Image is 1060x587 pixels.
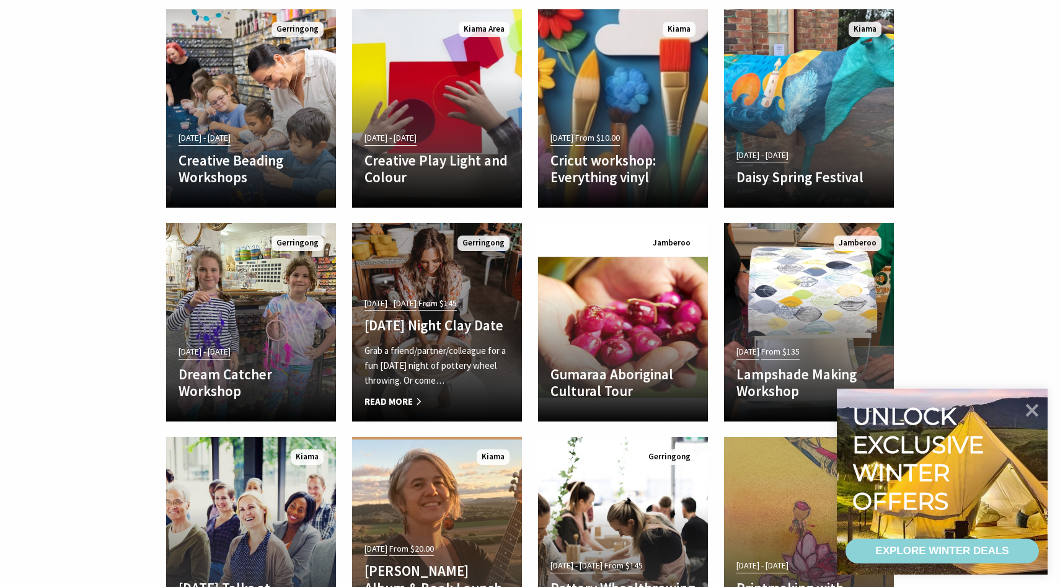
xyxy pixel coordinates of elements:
h4: Daisy Spring Festival [736,169,881,186]
h4: Dream Catcher Workshop [179,366,324,400]
span: [DATE] - [DATE] [550,558,603,573]
span: [DATE] [550,131,573,145]
span: Jamberoo [648,236,696,251]
span: [DATE] - [DATE] [179,345,231,359]
a: [DATE] - [DATE] Dream Catcher Workshop Gerringong [166,223,336,421]
h4: Gumaraa Aboriginal Cultural Tour [550,366,696,400]
span: Read More [364,394,510,409]
span: Jamberoo [834,236,881,251]
span: [DATE] [736,345,759,359]
a: [DATE] - [DATE] Creative Play Light and Colour Kiama Area [352,9,522,208]
h4: Cricut workshop: Everything vinyl [550,152,696,186]
a: [DATE] - [DATE] Creative Beading Workshops Gerringong [166,9,336,208]
span: [DATE] - [DATE] [179,131,231,145]
div: Unlock exclusive winter offers [852,402,989,515]
span: From $145 [418,296,457,311]
span: Gerringong [643,449,696,465]
span: From $145 [604,558,643,573]
h4: Creative Play Light and Colour [364,152,510,186]
span: Kiama [663,22,696,37]
a: [DATE] - [DATE] From $145 [DATE] Night Clay Date Grab a friend/partner/colleague for a fun [DATE]... [352,223,522,421]
a: Another Image Used Gumaraa Aboriginal Cultural Tour Jamberoo [538,223,708,421]
span: [DATE] - [DATE] [364,131,417,145]
a: EXPLORE WINTER DEALS [846,539,1039,563]
span: From $20.00 [389,542,434,556]
span: [DATE] - [DATE] [736,558,788,573]
span: Gerringong [272,236,324,251]
span: From $135 [761,345,800,359]
span: From $10.00 [575,131,620,145]
span: Gerringong [272,22,324,37]
a: [DATE] - [DATE] Daisy Spring Festival Kiama [724,9,894,208]
h4: [DATE] Night Clay Date [364,317,510,334]
h4: Creative Beading Workshops [179,152,324,186]
span: [DATE] - [DATE] [736,148,788,162]
h4: Lampshade Making Workshop [736,366,881,400]
a: [DATE] From $135 Lampshade Making Workshop Jamberoo [724,223,894,421]
p: Grab a friend/partner/colleague for a fun [DATE] night of pottery wheel throwing. Or come… [364,343,510,388]
span: [DATE] [364,542,387,556]
span: Kiama [291,449,324,465]
span: Kiama Area [459,22,510,37]
a: [DATE] From $10.00 Cricut workshop: Everything vinyl Kiama [538,9,708,208]
span: [DATE] - [DATE] [364,296,417,311]
span: Kiama [849,22,881,37]
span: Gerringong [457,236,510,251]
div: EXPLORE WINTER DEALS [875,539,1009,563]
span: Kiama [477,449,510,465]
